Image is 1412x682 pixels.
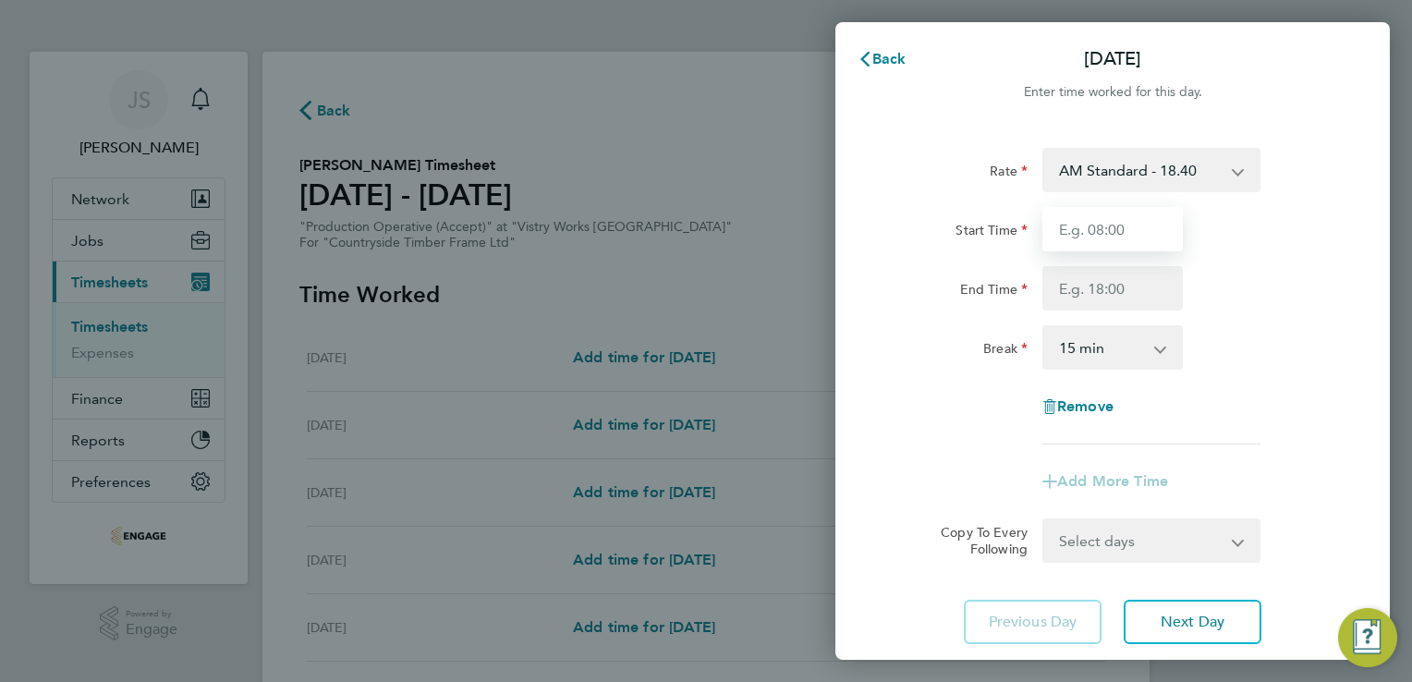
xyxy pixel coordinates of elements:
span: Next Day [1161,613,1224,631]
label: End Time [960,281,1028,303]
span: Remove [1057,397,1114,415]
p: [DATE] [1084,46,1141,72]
div: Enter time worked for this day. [835,81,1390,104]
label: Start Time [956,222,1028,244]
label: Break [983,340,1028,362]
label: Rate [990,163,1028,185]
label: Copy To Every Following [926,524,1028,557]
button: Back [839,41,925,78]
input: E.g. 18:00 [1042,266,1183,311]
button: Engage Resource Center [1338,608,1397,667]
span: Back [872,50,907,67]
button: Remove [1042,399,1114,414]
input: E.g. 08:00 [1042,207,1183,251]
button: Next Day [1124,600,1261,644]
